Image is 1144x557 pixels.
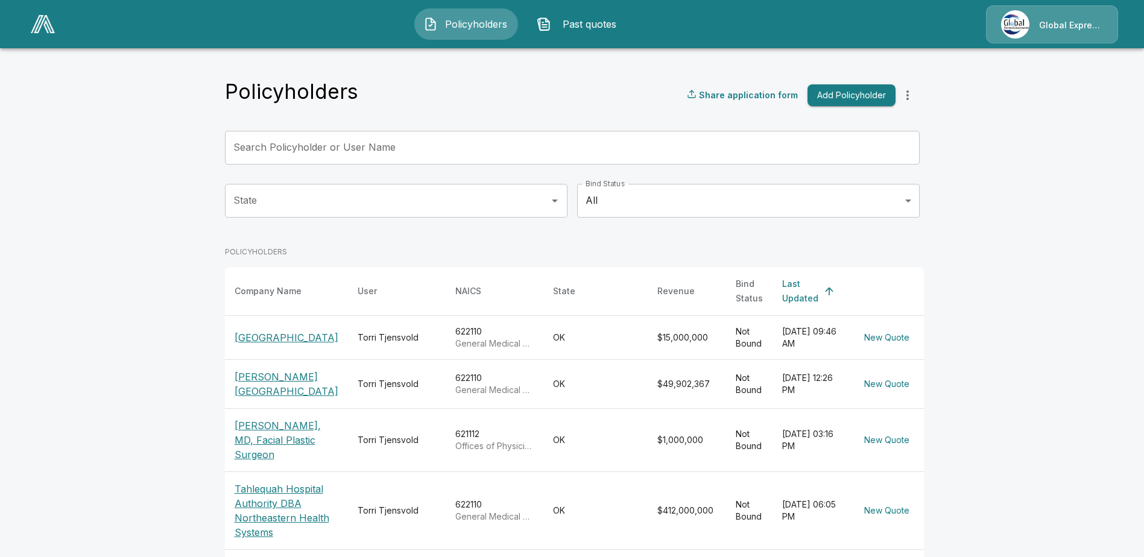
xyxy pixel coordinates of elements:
label: Bind Status [586,178,625,189]
p: General Medical and Surgical Hospitals [455,511,534,523]
p: General Medical and Surgical Hospitals [455,338,534,350]
div: 622110 [455,372,534,396]
td: OK [543,315,648,359]
button: Policyholders IconPolicyholders [414,8,518,40]
button: New Quote [859,500,914,522]
img: AA Logo [31,15,55,33]
button: Add Policyholder [807,84,896,107]
td: OK [543,471,648,549]
td: $49,902,367 [648,359,726,408]
p: [PERSON_NAME][GEOGRAPHIC_DATA] [235,370,338,398]
p: Tahlequah Hospital Authority DBA Northeastern Health Systems [235,482,338,540]
div: NAICS [455,284,481,298]
p: Offices of Physicians, Mental Health Specialists [455,440,534,452]
div: All [577,184,920,218]
th: Bind Status [726,267,773,316]
div: 621112 [455,428,534,452]
div: State [553,284,575,298]
div: Last Updated [782,277,818,306]
div: 622110 [455,326,534,350]
div: Torri Tjensvold [358,505,436,517]
td: OK [543,359,648,408]
td: $1,000,000 [648,408,726,471]
td: Not Bound [726,359,773,408]
div: User [358,284,377,298]
td: Not Bound [726,408,773,471]
td: Not Bound [726,315,773,359]
div: Torri Tjensvold [358,332,436,344]
td: $412,000,000 [648,471,726,549]
button: New Quote [859,327,914,349]
img: Policyholders Icon [423,17,438,31]
button: more [896,83,920,107]
div: Torri Tjensvold [358,378,436,390]
span: Policyholders [443,17,509,31]
p: [PERSON_NAME], MD, Facial Plastic Surgeon [235,418,338,462]
span: Past quotes [556,17,622,31]
button: New Quote [859,373,914,395]
td: $15,000,000 [648,315,726,359]
img: Past quotes Icon [537,17,551,31]
a: Add Policyholder [803,84,896,107]
button: Past quotes IconPast quotes [528,8,631,40]
td: [DATE] 09:46 AM [773,315,850,359]
p: [GEOGRAPHIC_DATA] [235,330,338,345]
div: 622110 [455,499,534,523]
td: [DATE] 03:16 PM [773,408,850,471]
td: [DATE] 06:05 PM [773,471,850,549]
div: Company Name [235,284,302,298]
p: General Medical and Surgical Hospitals [455,384,534,396]
div: Torri Tjensvold [358,434,436,446]
td: Not Bound [726,471,773,549]
h4: Policyholders [225,79,358,104]
button: Open [546,192,563,209]
div: Revenue [657,284,695,298]
td: [DATE] 12:26 PM [773,359,850,408]
button: New Quote [859,429,914,452]
p: POLICYHOLDERS [225,247,924,257]
td: OK [543,408,648,471]
p: Share application form [699,89,798,101]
